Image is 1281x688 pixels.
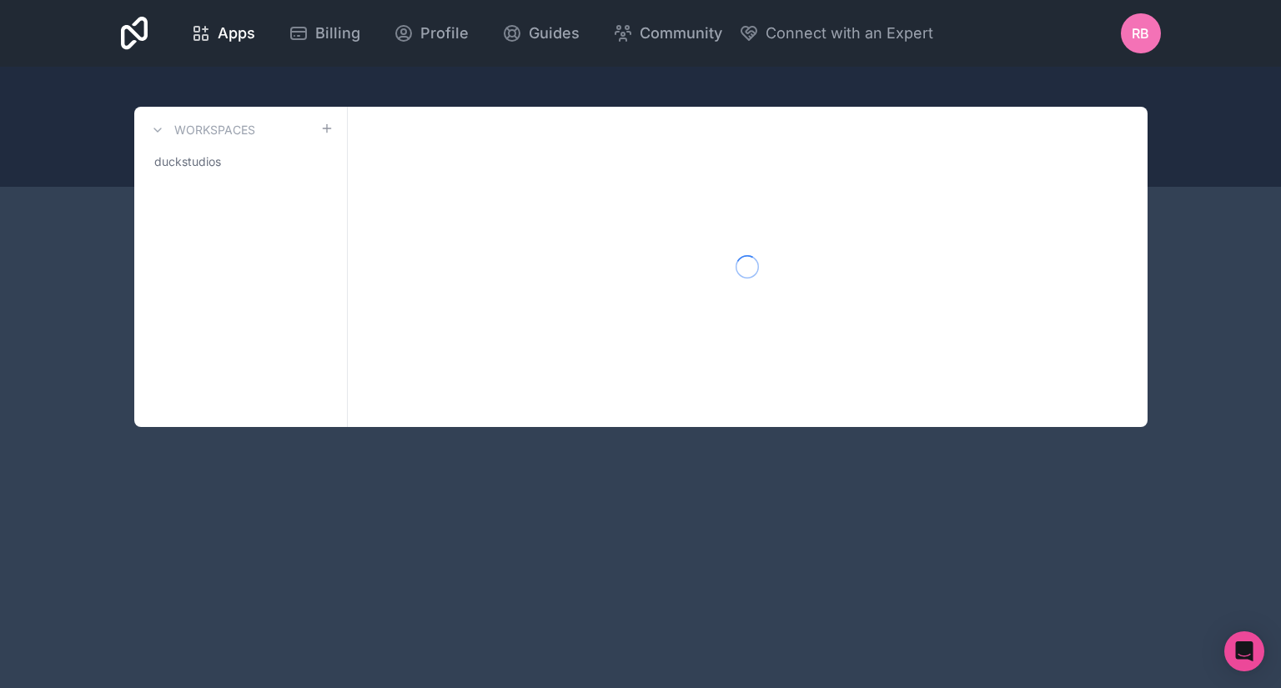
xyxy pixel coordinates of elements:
span: RB [1132,23,1149,43]
div: Open Intercom Messenger [1224,631,1264,671]
a: Billing [275,15,374,52]
button: Connect with an Expert [739,22,933,45]
span: Connect with an Expert [766,22,933,45]
a: duckstudios [148,147,334,177]
a: Apps [178,15,269,52]
a: Profile [380,15,482,52]
span: Billing [315,22,360,45]
h3: Workspaces [174,122,255,138]
a: Community [600,15,736,52]
span: Profile [420,22,469,45]
span: Community [640,22,722,45]
span: Apps [218,22,255,45]
span: Guides [529,22,580,45]
span: duckstudios [154,153,221,170]
a: Workspaces [148,120,255,140]
a: Guides [489,15,593,52]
